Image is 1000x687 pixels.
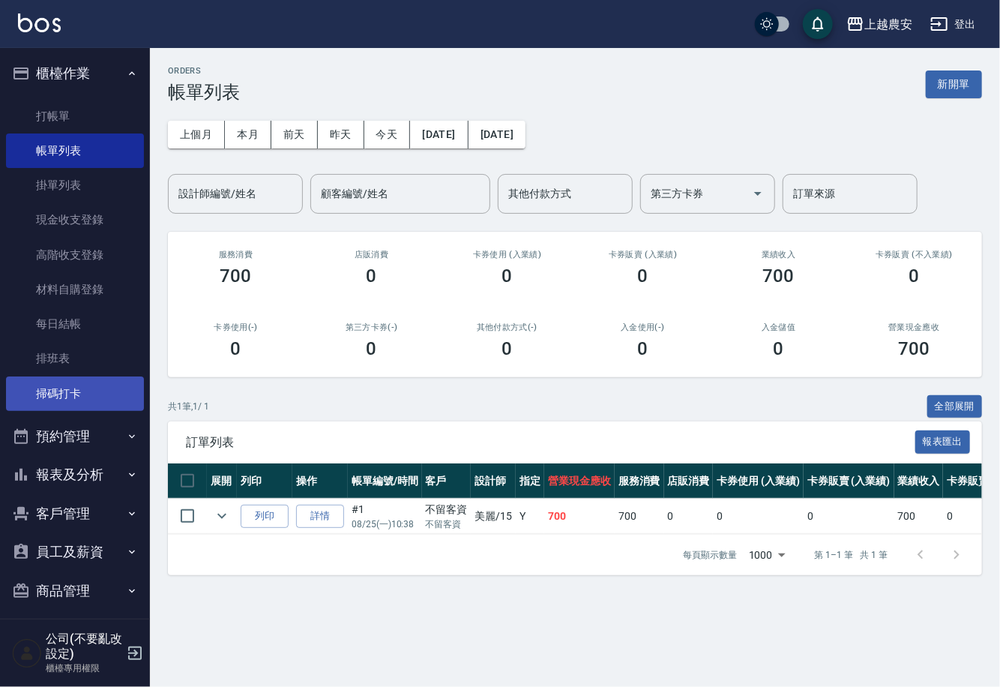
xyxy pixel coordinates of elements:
[471,463,516,499] th: 設計師
[322,250,421,259] h2: 店販消費
[318,121,364,148] button: 昨天
[840,9,918,40] button: 上越農安
[924,10,982,38] button: 登出
[46,631,122,661] h5: 公司(不要亂改設定)
[207,463,237,499] th: 展開
[6,202,144,237] a: 現金收支登錄
[168,121,225,148] button: 上個月
[804,463,894,499] th: 卡券販賣 (入業績)
[926,70,982,98] button: 新開單
[322,322,421,332] h2: 第三方卡券(-)
[6,376,144,411] a: 掃碼打卡
[220,265,252,286] h3: 700
[815,548,888,562] p: 第 1–1 筆 共 1 筆
[426,502,468,517] div: 不留客資
[638,338,648,359] h3: 0
[6,168,144,202] a: 掛單列表
[6,133,144,168] a: 帳單列表
[615,463,664,499] th: 服務消費
[926,76,982,91] a: 新開單
[471,499,516,534] td: 美麗 /15
[6,532,144,571] button: 員工及薪資
[168,66,240,76] h2: ORDERS
[6,54,144,93] button: 櫃檯作業
[502,265,513,286] h3: 0
[915,434,971,448] a: 報表匯出
[804,499,894,534] td: 0
[683,548,737,562] p: 每頁顯示數量
[186,435,915,450] span: 訂單列表
[186,250,286,259] h3: 服務消費
[422,463,472,499] th: 客戶
[12,638,42,668] img: Person
[763,265,795,286] h3: 700
[296,505,344,528] a: 詳情
[894,499,944,534] td: 700
[352,517,418,531] p: 08/25 (一) 10:38
[6,238,144,272] a: 高階收支登錄
[6,99,144,133] a: 打帳單
[410,121,468,148] button: [DATE]
[593,250,693,259] h2: 卡券販賣 (入業績)
[516,499,544,534] td: Y
[664,499,714,534] td: 0
[899,338,930,359] h3: 700
[713,463,804,499] th: 卡券使用 (入業績)
[457,250,557,259] h2: 卡券使用 (入業績)
[743,535,791,575] div: 1000
[6,494,144,533] button: 客戶管理
[864,15,912,34] div: 上越農安
[364,121,411,148] button: 今天
[457,322,557,332] h2: 其他付款方式(-)
[729,250,828,259] h2: 業績收入
[915,430,971,454] button: 報表匯出
[774,338,784,359] h3: 0
[909,265,920,286] h3: 0
[516,463,544,499] th: 指定
[6,455,144,494] button: 報表及分析
[168,400,209,413] p: 共 1 筆, 1 / 1
[6,571,144,610] button: 商品管理
[713,499,804,534] td: 0
[271,121,318,148] button: 前天
[186,322,286,332] h2: 卡券使用(-)
[664,463,714,499] th: 店販消費
[46,661,122,675] p: 櫃檯專用權限
[237,463,292,499] th: 列印
[292,463,348,499] th: 操作
[927,395,983,418] button: 全部展開
[544,499,615,534] td: 700
[367,338,377,359] h3: 0
[231,338,241,359] h3: 0
[348,499,422,534] td: #1
[502,338,513,359] h3: 0
[348,463,422,499] th: 帳單編號/時間
[864,250,964,259] h2: 卡券販賣 (不入業績)
[18,13,61,32] img: Logo
[593,322,693,332] h2: 入金使用(-)
[615,499,664,534] td: 700
[6,307,144,341] a: 每日結帳
[6,272,144,307] a: 材料自購登錄
[544,463,615,499] th: 營業現金應收
[894,463,944,499] th: 業績收入
[426,517,468,531] p: 不留客資
[864,322,964,332] h2: 營業現金應收
[803,9,833,39] button: save
[638,265,648,286] h3: 0
[6,341,144,376] a: 排班表
[241,505,289,528] button: 列印
[729,322,828,332] h2: 入金儲值
[168,82,240,103] h3: 帳單列表
[746,181,770,205] button: Open
[469,121,525,148] button: [DATE]
[6,417,144,456] button: 預約管理
[225,121,271,148] button: 本月
[367,265,377,286] h3: 0
[211,505,233,527] button: expand row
